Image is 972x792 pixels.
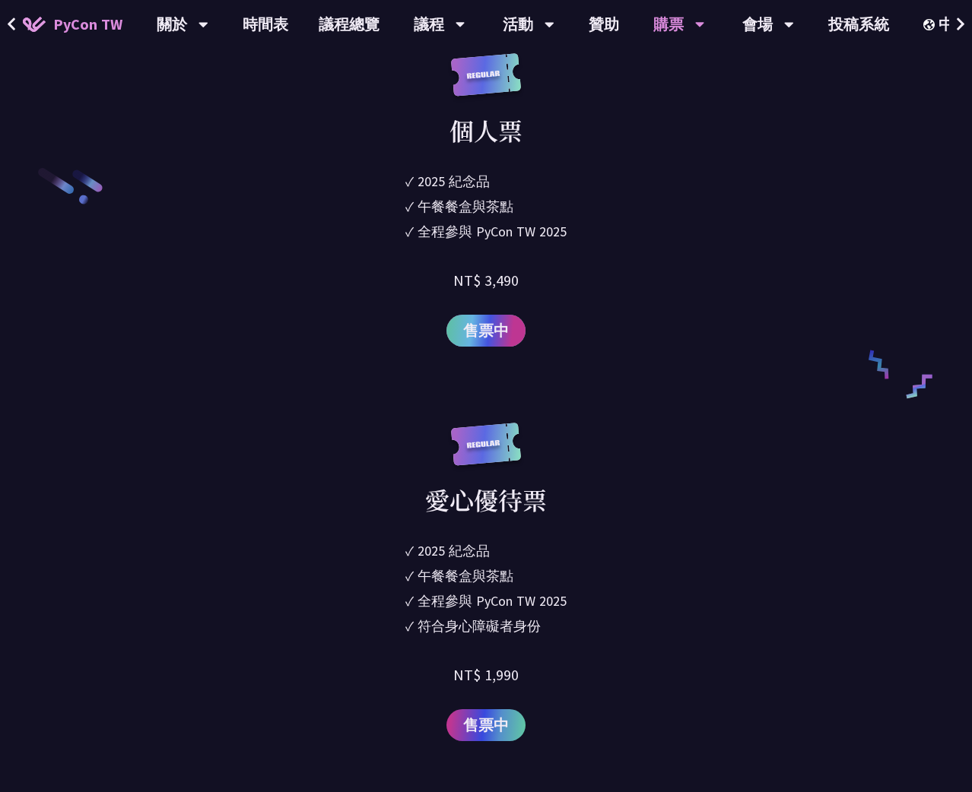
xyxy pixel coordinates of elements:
li: ✓ [405,171,567,192]
li: ✓ [405,565,567,586]
div: NT$ 1,990 [453,664,519,686]
div: 愛心優待票 [425,481,547,518]
img: Home icon of PyCon TW 2025 [23,17,46,32]
span: 售票中 [463,319,509,342]
li: ✓ [405,196,567,217]
li: ✓ [405,616,567,636]
li: ✓ [405,591,567,611]
div: 全程參與 PyCon TW 2025 [418,591,567,611]
a: 售票中 [446,709,526,741]
img: regular.8f272d9.svg [448,53,524,112]
li: ✓ [405,540,567,561]
img: Locale Icon [923,19,939,30]
span: PyCon TW [53,13,122,36]
div: 午餐餐盒與茶點 [418,565,513,586]
li: ✓ [405,221,567,242]
img: regular.8f272d9.svg [448,423,524,481]
div: 2025 紀念品 [418,171,490,192]
div: 個人票 [449,112,523,148]
div: 全程參與 PyCon TW 2025 [418,221,567,242]
div: 午餐餐盒與茶點 [418,196,513,217]
a: PyCon TW [8,5,138,43]
div: 符合身心障礙者身份 [418,616,541,636]
span: 售票中 [463,714,509,737]
div: 2025 紀念品 [418,540,490,561]
div: NT$ 3,490 [453,269,519,292]
a: 售票中 [446,315,526,347]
